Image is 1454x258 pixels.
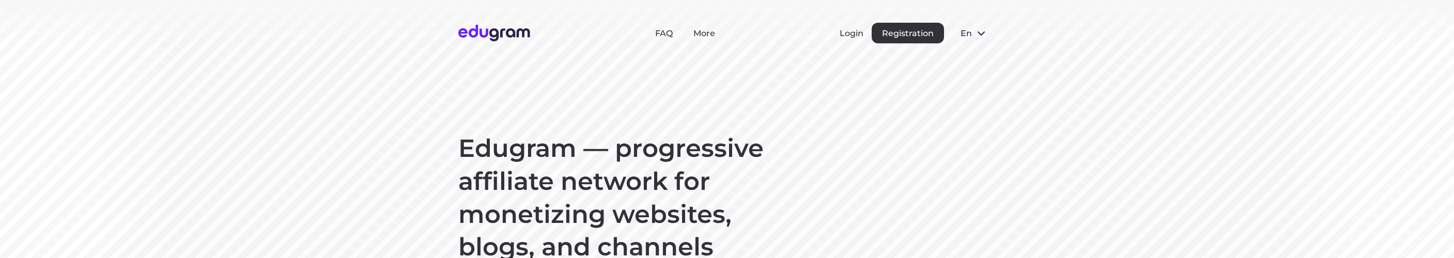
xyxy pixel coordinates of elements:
button: Registration [872,23,944,43]
span: en [961,28,971,38]
button: en [952,23,996,43]
img: Edugram Logo [458,25,530,41]
a: FAQ [655,28,673,38]
a: More [693,28,715,38]
button: Login [840,28,863,38]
